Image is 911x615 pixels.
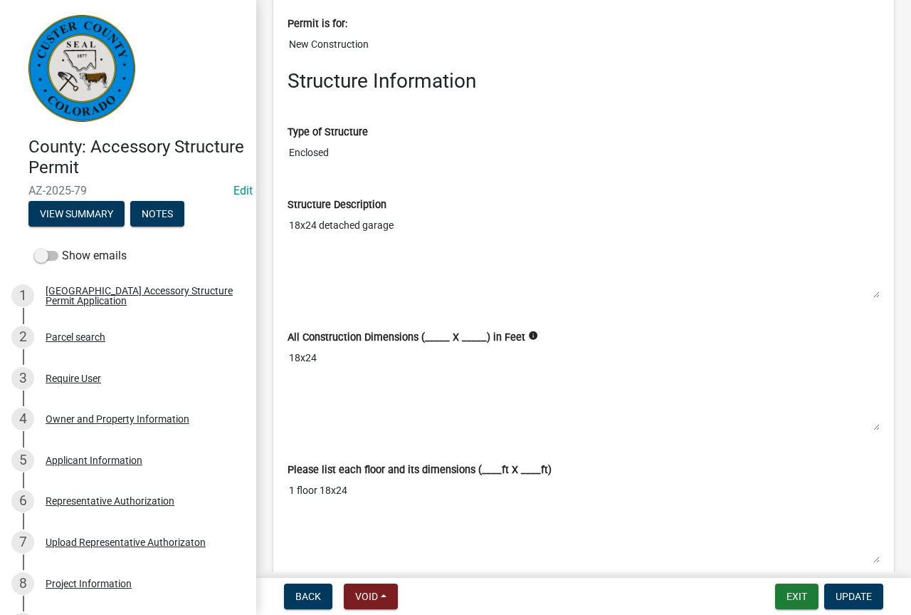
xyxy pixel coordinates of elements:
[28,137,245,178] h4: County: Accessory Structure Permit
[130,209,184,220] wm-modal-confirm: Notes
[836,591,872,602] span: Update
[46,537,206,547] div: Upload Representative Authorizaton
[288,69,880,93] h3: Structure Information
[288,212,880,299] textarea: 18x24 detached garage
[11,408,34,430] div: 4
[46,414,189,424] div: Owner and Property Information
[11,367,34,390] div: 3
[11,326,34,348] div: 2
[288,333,525,343] label: All Construction Dimensions (_____ X _____) in Feet
[46,455,142,465] div: Applicant Information
[295,591,321,602] span: Back
[344,584,398,609] button: Void
[46,496,174,506] div: Representative Authorization
[775,584,818,609] button: Exit
[28,209,125,220] wm-modal-confirm: Summary
[233,184,253,197] wm-modal-confirm: Edit Application Number
[28,15,135,122] img: Custer County, Colorado
[28,201,125,227] button: View Summary
[528,331,538,341] i: info
[28,184,228,197] span: AZ-2025-79
[824,584,883,609] button: Update
[288,19,347,29] label: Permit is for:
[11,572,34,595] div: 8
[46,579,132,589] div: Project Information
[355,591,378,602] span: Void
[288,465,552,475] label: Please list each floor and its dimensions (____ft X ____ft)
[288,200,386,210] label: Structure Description
[288,128,368,138] label: Type of Structure
[34,247,127,264] label: Show emails
[46,286,233,306] div: [GEOGRAPHIC_DATA] Accessory Structure Permit Application
[46,373,101,383] div: Require User
[11,449,34,472] div: 5
[11,490,34,512] div: 6
[233,184,253,197] a: Edit
[11,531,34,554] div: 7
[46,332,105,342] div: Parcel search
[288,477,880,564] textarea: 1 floor 18x24
[288,345,880,431] textarea: 18x24
[11,284,34,307] div: 1
[284,584,332,609] button: Back
[130,201,184,227] button: Notes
